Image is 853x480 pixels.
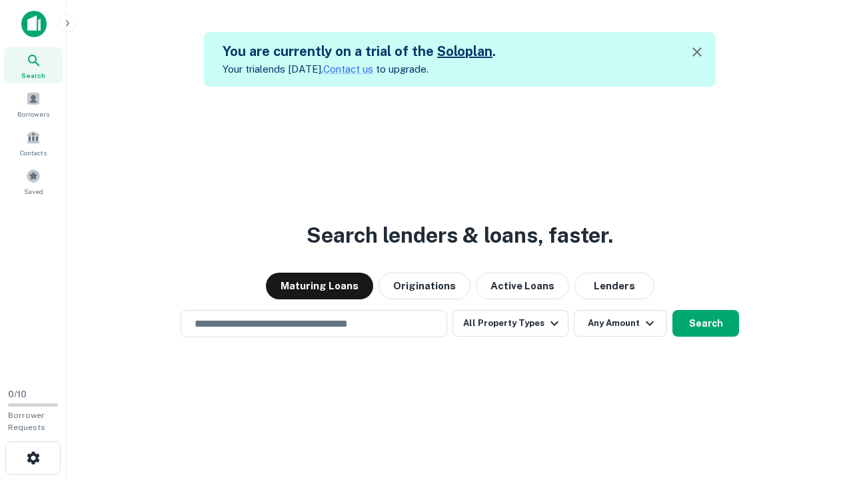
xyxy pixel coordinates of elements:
[8,389,27,399] span: 0 / 10
[4,125,63,161] a: Contacts
[307,219,613,251] h3: Search lenders & loans, faster.
[476,273,569,299] button: Active Loans
[323,63,373,75] a: Contact us
[24,186,43,197] span: Saved
[21,11,47,37] img: capitalize-icon.png
[223,41,496,61] h5: You are currently on a trial of the .
[786,373,853,437] iframe: Chat Widget
[17,109,49,119] span: Borrowers
[437,43,492,59] a: Soloplan
[4,163,63,199] a: Saved
[452,310,568,337] button: All Property Types
[574,310,667,337] button: Any Amount
[223,61,496,77] p: Your trial ends [DATE]. to upgrade.
[672,310,739,337] button: Search
[21,70,45,81] span: Search
[8,411,45,432] span: Borrower Requests
[379,273,470,299] button: Originations
[20,147,47,158] span: Contacts
[266,273,373,299] button: Maturing Loans
[4,86,63,122] a: Borrowers
[4,47,63,83] a: Search
[574,273,654,299] button: Lenders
